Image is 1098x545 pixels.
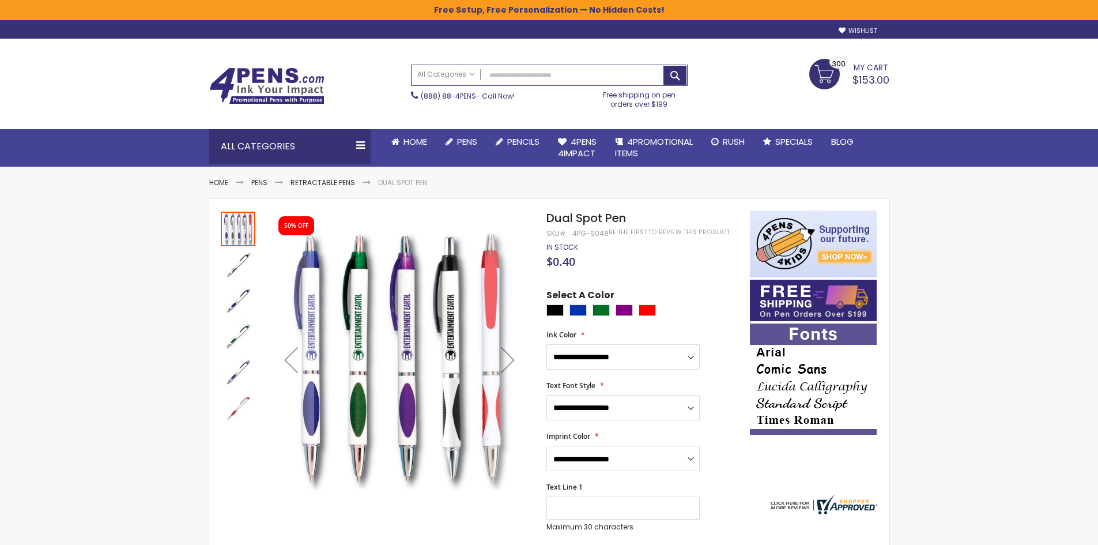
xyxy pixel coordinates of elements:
img: 4pens 4 kids [750,211,877,277]
div: Red [639,305,656,316]
img: Dual Spot Pen [268,227,531,490]
a: Rush [702,129,754,155]
img: 4Pens Custom Pens and Promotional Products [209,67,325,104]
div: Availability [546,243,578,252]
span: All Categories [417,70,475,79]
span: Specials [775,136,813,148]
a: (888) 88-4PENS [421,91,476,101]
span: Ink Color [546,330,576,340]
img: 4pens.com widget logo [768,495,877,514]
a: 4pens.com certificate URL [768,507,877,517]
div: Dual Spot Pen [221,354,256,389]
span: Dual Spot Pen [546,210,626,226]
a: Home [209,178,228,187]
div: Dual Spot Pen [221,318,256,354]
span: Home [403,136,427,148]
div: Purple [616,305,633,316]
span: Select A Color [546,289,614,305]
div: Black [546,305,564,316]
img: Free shipping on orders over $199 [750,280,877,321]
span: Blog [831,136,854,148]
a: Wishlist [839,27,877,35]
div: Dual Spot Pen [221,246,256,282]
span: 300 [832,58,846,69]
span: Text Font Style [546,381,595,390]
a: Be the first to review this product [609,228,730,236]
span: - Call Now! [421,91,515,101]
a: Blog [822,129,863,155]
div: 50% OFF [284,222,308,230]
img: Dual Spot Pen [221,355,255,389]
div: Dual Spot Pen [221,389,255,425]
a: All Categories [412,65,481,84]
div: 4PG-9048 [572,229,609,238]
a: 4Pens4impact [549,129,606,167]
span: $153.00 [852,73,889,87]
span: Rush [723,136,745,148]
a: $153.00 300 [809,59,889,88]
a: 4PROMOTIONALITEMS [606,129,702,167]
a: Specials [754,129,822,155]
div: Next [485,211,531,510]
a: Home [382,129,436,155]
div: Blue [569,305,587,316]
a: Pens [251,178,267,187]
div: Dual Spot Pen [221,282,256,318]
div: Free shipping on pen orders over $199 [591,86,688,109]
div: Previous [268,211,314,510]
img: Dual Spot Pen [221,247,255,282]
img: Dual Spot Pen [221,283,255,318]
img: Dual Spot Pen [221,390,255,425]
a: Pens [436,129,486,155]
div: Dual Spot Pen [221,211,256,246]
span: Pens [457,136,477,148]
span: $0.40 [546,254,575,269]
strong: SKU [546,228,568,238]
span: Imprint Color [546,431,590,441]
div: Green [593,305,610,316]
a: Pencils [486,129,549,155]
span: In stock [546,242,578,252]
img: font-personalization-examples [750,324,877,435]
span: Text Line 1 [546,482,583,492]
span: 4Pens 4impact [558,136,597,159]
div: All Categories [209,129,371,164]
a: Retractable Pens [290,178,355,187]
img: Dual Spot Pen [221,319,255,354]
span: Pencils [507,136,539,148]
p: Maximum 30 characters [546,523,700,532]
span: 4PROMOTIONAL ITEMS [615,136,693,159]
li: Dual Spot Pen [378,178,427,187]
